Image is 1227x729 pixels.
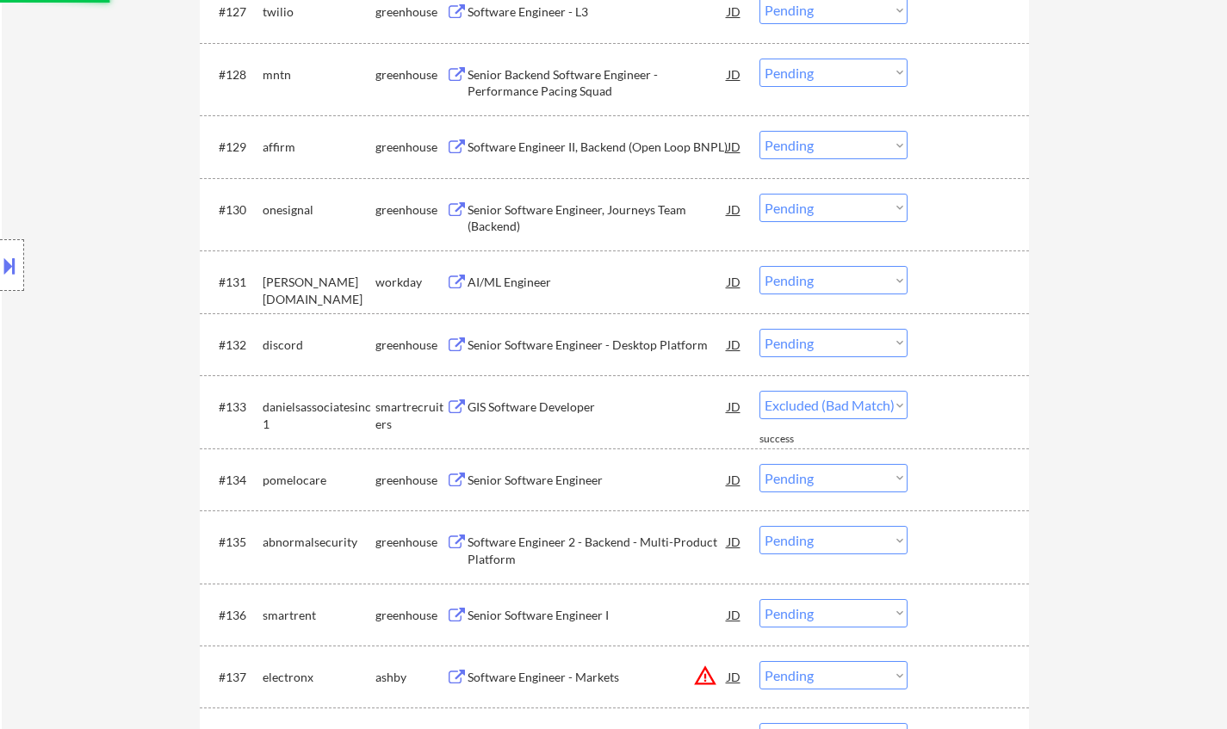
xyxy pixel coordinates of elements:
[726,194,743,225] div: JD
[263,139,375,156] div: affirm
[263,274,375,307] div: [PERSON_NAME][DOMAIN_NAME]
[375,669,446,686] div: ashby
[726,661,743,692] div: JD
[468,3,728,21] div: Software Engineer - L3
[375,534,446,551] div: greenhouse
[375,607,446,624] div: greenhouse
[468,472,728,489] div: Senior Software Engineer
[263,398,375,432] div: danielsassociatesinc1
[375,337,446,354] div: greenhouse
[468,607,728,624] div: Senior Software Engineer I
[468,274,728,291] div: AI/ML Engineer
[375,472,446,489] div: greenhouse
[693,664,717,688] button: warning_amber
[219,3,249,21] div: #127
[726,329,743,360] div: JD
[219,534,249,551] div: #135
[468,139,728,156] div: Software Engineer II, Backend (Open Loop BNPL)
[468,398,728,416] div: GIS Software Developer
[263,534,375,551] div: abnormalsecurity
[263,607,375,624] div: smartrent
[375,274,446,291] div: workday
[263,472,375,489] div: pomelocare
[375,398,446,432] div: smartrecruiters
[375,66,446,83] div: greenhouse
[468,669,728,686] div: Software Engineer - Markets
[263,201,375,219] div: onesignal
[726,131,743,162] div: JD
[375,139,446,156] div: greenhouse
[468,66,728,100] div: Senior Backend Software Engineer - Performance Pacing Squad
[375,3,446,21] div: greenhouse
[219,66,249,83] div: #128
[219,669,249,686] div: #137
[726,391,743,422] div: JD
[726,266,743,297] div: JD
[726,526,743,557] div: JD
[759,432,828,447] div: success
[375,201,446,219] div: greenhouse
[263,337,375,354] div: discord
[219,607,249,624] div: #136
[263,669,375,686] div: electronx
[468,201,728,235] div: Senior Software Engineer, Journeys Team (Backend)
[726,599,743,630] div: JD
[263,3,375,21] div: twilio
[726,59,743,90] div: JD
[726,464,743,495] div: JD
[468,337,728,354] div: Senior Software Engineer - Desktop Platform
[219,472,249,489] div: #134
[263,66,375,83] div: mntn
[468,534,728,567] div: Software Engineer 2 - Backend - Multi-Product Platform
